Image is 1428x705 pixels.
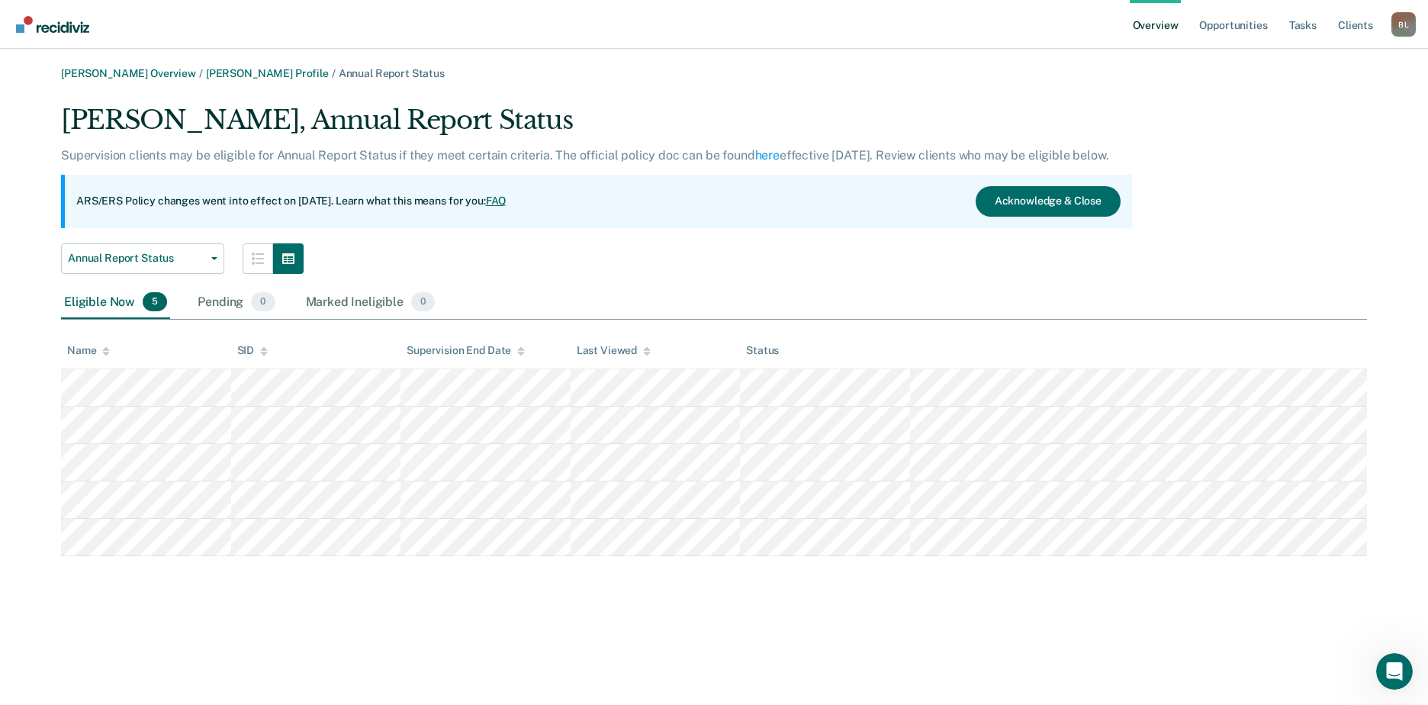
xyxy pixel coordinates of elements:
div: Pending0 [195,286,278,320]
div: Last Viewed [577,344,651,357]
div: Eligible Now5 [61,286,170,320]
iframe: Intercom live chat [1376,653,1413,690]
span: 0 [251,292,275,312]
span: 5 [143,292,167,312]
a: [PERSON_NAME] Overview [61,67,196,79]
div: Supervision End Date [407,344,525,357]
p: Supervision clients may be eligible for Annual Report Status if they meet certain criteria. The o... [61,148,1108,163]
div: [PERSON_NAME], Annual Report Status [61,105,1132,148]
button: Annual Report Status [61,243,224,274]
p: ARS/ERS Policy changes went into effect on [DATE]. Learn what this means for you: [76,194,507,209]
span: 0 [411,292,435,312]
img: Recidiviz [16,16,89,33]
button: Profile dropdown button [1391,12,1416,37]
div: Status [746,344,779,357]
div: SID [237,344,269,357]
div: Name [67,344,110,357]
div: B L [1391,12,1416,37]
span: / [196,67,206,79]
span: Annual Report Status [68,252,205,265]
a: FAQ [486,195,507,207]
a: [PERSON_NAME] Profile [206,67,329,79]
a: here [755,148,780,163]
span: Annual Report Status [339,67,445,79]
button: Acknowledge & Close [976,186,1121,217]
span: / [329,67,339,79]
div: Marked Ineligible0 [303,286,439,320]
